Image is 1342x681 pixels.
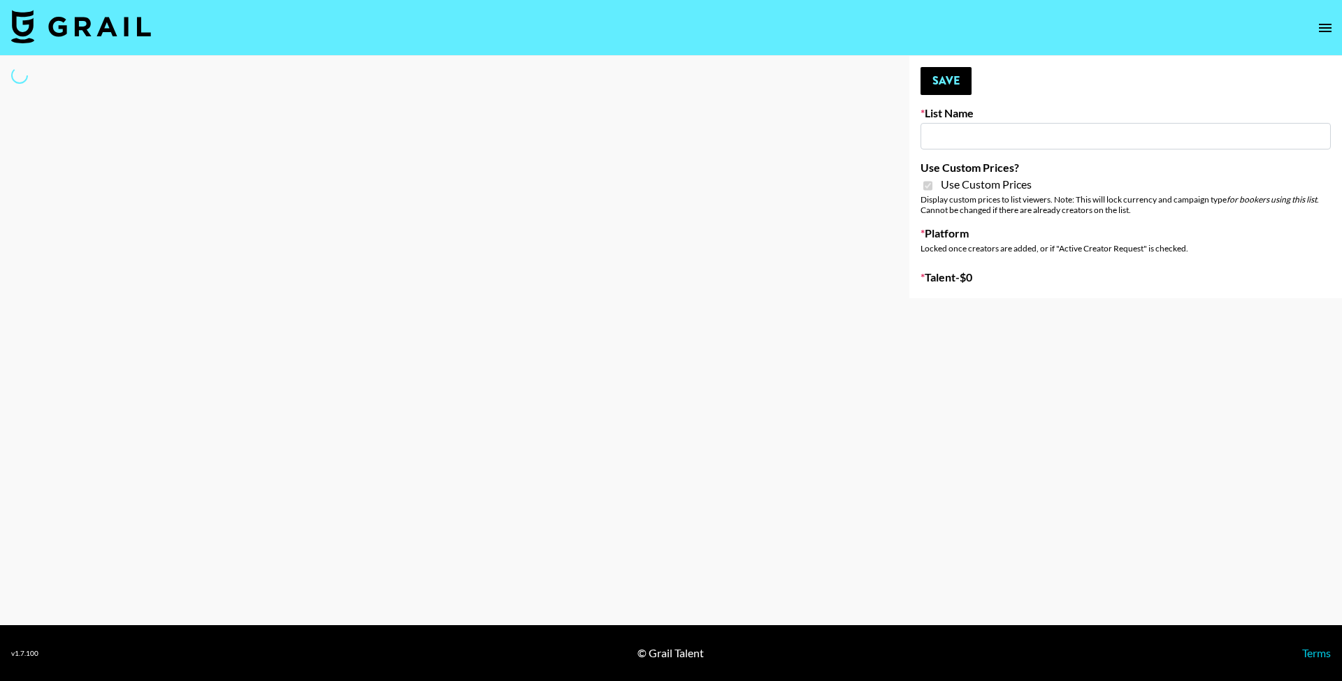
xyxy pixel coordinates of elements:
[637,646,704,660] div: © Grail Talent
[1302,646,1331,659] a: Terms
[921,270,1331,284] label: Talent - $ 0
[921,243,1331,254] div: Locked once creators are added, or if "Active Creator Request" is checked.
[921,226,1331,240] label: Platform
[11,10,151,43] img: Grail Talent
[1227,194,1317,205] em: for bookers using this list
[941,177,1032,191] span: Use Custom Prices
[921,161,1331,175] label: Use Custom Prices?
[11,649,38,658] div: v 1.7.100
[921,67,972,95] button: Save
[921,194,1331,215] div: Display custom prices to list viewers. Note: This will lock currency and campaign type . Cannot b...
[1311,14,1339,42] button: open drawer
[921,106,1331,120] label: List Name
